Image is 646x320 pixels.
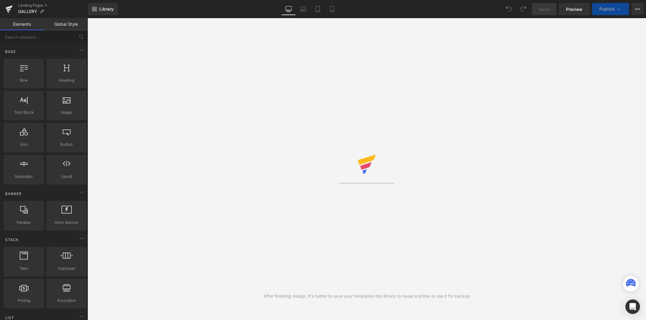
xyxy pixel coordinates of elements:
[48,141,85,148] span: Button
[5,141,42,148] span: Icon
[18,9,37,14] span: GALLERY
[48,219,85,226] span: Hero Banner
[5,49,16,54] span: Base
[5,109,42,116] span: Text Block
[18,3,88,8] a: Landing Pages
[592,3,629,15] button: Publish
[5,297,42,304] span: Pricing
[5,77,42,83] span: Row
[263,293,470,299] div: After finishing design, it's better to save your templates into library to reuse anytime or use i...
[88,3,118,15] a: New Library
[503,3,515,15] button: Undo
[48,109,85,116] span: Image
[325,3,340,15] a: Mobile
[5,219,42,226] span: Parallax
[48,77,85,83] span: Heading
[281,3,296,15] a: Desktop
[48,265,85,272] span: Carousel
[44,18,88,30] a: Global Style
[5,173,42,180] span: Separator
[99,6,114,12] span: Library
[48,297,85,304] span: Accordion
[48,173,85,180] span: Liquid
[599,7,615,11] span: Publish
[517,3,529,15] button: Redo
[5,191,22,197] span: Banner
[310,3,325,15] a: Tablet
[5,237,19,243] span: Stack
[559,3,590,15] a: Preview
[5,265,42,272] span: Tabs
[631,3,644,15] button: More
[625,299,640,314] div: Open Intercom Messenger
[539,6,549,12] span: Save
[566,6,582,12] span: Preview
[296,3,310,15] a: Laptop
